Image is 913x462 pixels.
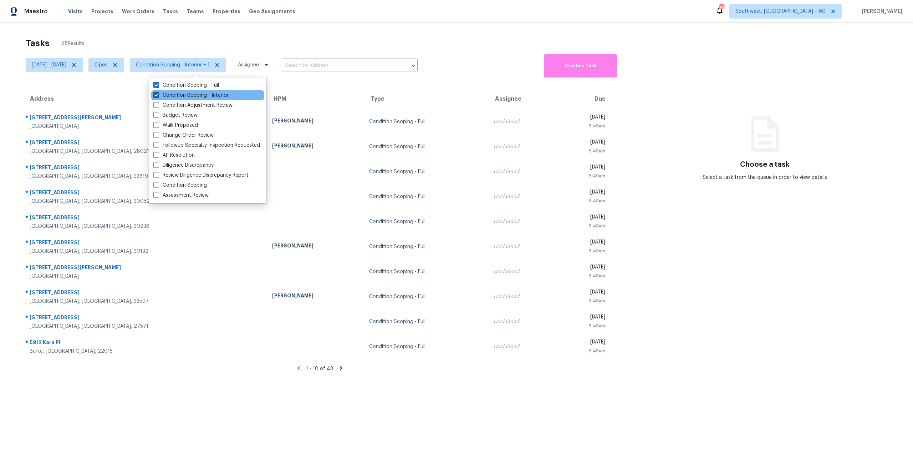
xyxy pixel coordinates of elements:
div: [DATE] [562,288,605,297]
span: [DATE] - [DATE] [32,61,66,69]
div: 5:49am [562,222,605,230]
div: [STREET_ADDRESS][PERSON_NAME] [30,264,261,273]
label: Condition Scoping - Interior [153,92,229,99]
th: Due [556,89,616,109]
div: [DATE] [562,238,605,247]
div: 5:49am [562,172,605,180]
label: Condition Adjustment Review [153,102,233,109]
span: [PERSON_NAME] [859,8,902,15]
span: Southwest, [GEOGRAPHIC_DATA] + 60 [735,8,826,15]
div: Unclaimed [494,193,550,200]
div: Unclaimed [494,143,550,150]
div: [PERSON_NAME] [272,117,358,126]
div: [GEOGRAPHIC_DATA] [30,273,261,280]
div: [GEOGRAPHIC_DATA], [GEOGRAPHIC_DATA], 30238 [30,223,261,230]
h2: Tasks [26,40,50,47]
div: 5:49am [562,297,605,305]
div: [STREET_ADDRESS] [30,189,261,198]
label: Followup Specialty Inspection Requested [153,142,260,149]
span: Projects [91,8,113,15]
div: Unclaimed [494,293,550,300]
div: [DATE] [562,263,605,272]
div: Condition Scoping - Full [369,293,482,300]
label: Walk Proposed [153,122,198,129]
div: [DATE] [562,139,605,147]
h3: Choose a task [740,161,790,168]
div: [DATE] [562,338,605,347]
div: [STREET_ADDRESS] [30,314,261,323]
label: Assessment Review [153,192,209,199]
div: Condition Scoping - Full [369,118,482,125]
div: [GEOGRAPHIC_DATA], [GEOGRAPHIC_DATA], 28021 [30,148,261,155]
label: Change Order Review [153,132,214,139]
div: 5:49am [562,347,605,355]
div: Condition Scoping - Full [369,343,482,350]
div: [GEOGRAPHIC_DATA], [GEOGRAPHIC_DATA], 30132 [30,248,261,255]
div: 5912 Kara Pl [30,339,261,348]
th: Assignee [488,89,556,109]
div: [STREET_ADDRESS] [30,164,261,173]
label: Condition Scoping [153,182,207,189]
label: AP Resolution [153,152,195,159]
div: [STREET_ADDRESS] [30,289,261,298]
div: Condition Scoping - Full [369,268,482,275]
div: Condition Scoping - Full [369,318,482,325]
div: Condition Scoping - Full [369,243,482,250]
div: [GEOGRAPHIC_DATA], [GEOGRAPHIC_DATA], 33619 [30,173,261,180]
div: 5:49am [562,272,605,280]
label: Condition Scoping - Full [153,82,219,89]
span: Create a Task [547,62,613,70]
div: [STREET_ADDRESS] [30,214,261,223]
div: Unclaimed [494,243,550,250]
button: Open [408,61,418,71]
div: 5:49am [562,147,605,155]
span: Maestro [24,8,48,15]
div: Unclaimed [494,268,550,275]
div: [PERSON_NAME] [272,292,358,301]
label: Review Diligence Discrepancy Report [153,172,249,179]
span: 48 Results [61,40,85,47]
span: Teams [187,8,204,15]
div: 5:49am [562,122,605,130]
div: [STREET_ADDRESS] [30,139,261,148]
div: [STREET_ADDRESS] [30,239,261,248]
div: Unclaimed [494,118,550,125]
div: Unclaimed [494,168,550,175]
th: Address [23,89,266,109]
span: Assignee [238,61,259,69]
div: Select a task from the queue in order to view details [697,174,833,181]
span: Tasks [163,9,178,14]
th: HPM [266,89,363,109]
th: Type [363,89,488,109]
div: [STREET_ADDRESS][PERSON_NAME] [30,114,261,123]
div: [DATE] [562,114,605,122]
button: Create a Task [544,54,617,77]
div: [GEOGRAPHIC_DATA] [30,123,261,130]
div: 5:49am [562,197,605,205]
span: Visits [68,8,83,15]
div: Condition Scoping - Full [369,168,482,175]
span: Properties [213,8,240,15]
span: Work Orders [122,8,154,15]
span: Geo Assignments [249,8,295,15]
div: [GEOGRAPHIC_DATA], [GEOGRAPHIC_DATA], 30052 [30,198,261,205]
label: Diligence Discrepancy [153,162,214,169]
div: Condition Scoping - Full [369,193,482,200]
span: Condition Scoping - Interior + 1 [136,61,210,69]
span: Open [95,61,108,69]
div: [DATE] [562,164,605,172]
div: Condition Scoping - Full [369,143,482,150]
div: Unclaimed [494,318,550,325]
div: [PERSON_NAME] [272,142,358,151]
div: Unclaimed [494,218,550,225]
div: [DATE] [562,214,605,222]
label: Budget Review [153,112,198,119]
input: Search by address [281,60,398,71]
span: 1 - 10 of 48 [306,366,333,371]
div: [DATE] [562,189,605,197]
div: [PERSON_NAME] [272,242,358,251]
div: 762 [719,4,724,11]
div: Burke, [GEOGRAPHIC_DATA], 22015 [30,348,261,355]
div: Unclaimed [494,343,550,350]
div: 5:49am [562,247,605,255]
